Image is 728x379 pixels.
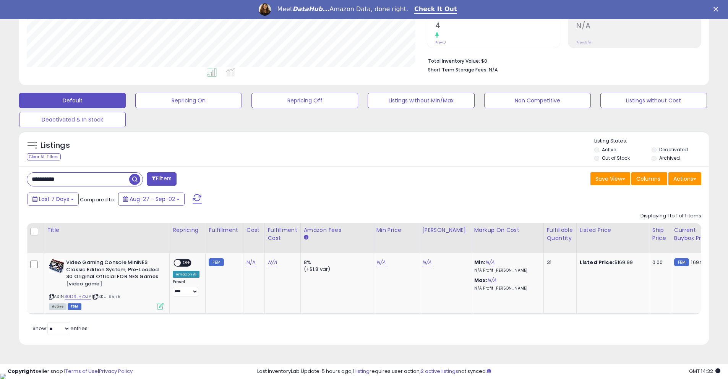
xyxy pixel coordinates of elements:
[474,226,540,234] div: Markup on Cost
[547,259,571,266] div: 31
[209,226,240,234] div: Fulfillment
[576,21,701,32] h2: N/A
[428,56,696,65] li: $0
[66,259,159,289] b: Video Gaming Console MiniNES Classic Edition System, Pre-Loaded 30 Original Official FOR NES Game...
[484,93,591,108] button: Non Competitive
[28,193,79,206] button: Last 7 Days
[19,112,126,127] button: Deactivated & In Stock
[246,259,256,266] a: N/A
[471,223,543,253] th: The percentage added to the cost of goods (COGS) that forms the calculator for Min & Max prices.
[659,146,688,153] label: Deactivated
[652,226,668,242] div: Ship Price
[414,5,457,14] a: Check It Out
[41,140,70,151] h5: Listings
[251,93,358,108] button: Repricing Off
[292,5,329,13] i: DataHub...
[118,193,185,206] button: Aug-27 - Sep-02
[246,226,261,234] div: Cost
[668,172,701,185] button: Actions
[691,259,706,266] span: 169.99
[713,7,721,11] div: Close
[547,226,573,242] div: Fulfillable Quantity
[304,226,370,234] div: Amazon Fees
[487,277,496,284] a: N/A
[631,172,667,185] button: Columns
[49,303,66,310] span: All listings currently available for purchase on Amazon
[353,368,370,375] a: 1 listing
[304,234,308,241] small: Amazon Fees.
[580,259,615,266] b: Listed Price:
[580,226,646,234] div: Listed Price
[8,368,36,375] strong: Copyright
[257,368,720,375] div: Last InventoryLab Update: 5 hours ago, requires user action, not synced.
[576,40,591,45] small: Prev: N/A
[674,226,713,242] div: Current Buybox Price
[173,271,199,278] div: Amazon AI
[19,93,126,108] button: Default
[304,266,367,273] div: (+$1.8 var)
[640,212,701,220] div: Displaying 1 to 1 of 1 items
[422,226,468,234] div: [PERSON_NAME]
[474,259,486,266] b: Min:
[474,277,488,284] b: Max:
[259,3,271,16] img: Profile image for Georgie
[422,259,431,266] a: N/A
[602,146,616,153] label: Active
[689,368,720,375] span: 2025-09-10 14:32 GMT
[65,368,98,375] a: Terms of Use
[485,259,495,266] a: N/A
[674,258,689,266] small: FBM
[32,325,88,332] span: Show: entries
[428,58,480,64] b: Total Inventory Value:
[659,155,680,161] label: Archived
[130,195,175,203] span: Aug-27 - Sep-02
[489,66,498,73] span: N/A
[304,259,367,266] div: 8%
[652,259,665,266] div: 0.00
[474,268,538,273] p: N/A Profit [PERSON_NAME]
[8,368,133,375] div: seller snap | |
[636,175,660,183] span: Columns
[435,40,446,45] small: Prev: 0
[68,303,81,310] span: FBM
[92,293,120,300] span: | SKU: 95.75
[268,226,297,242] div: Fulfillment Cost
[181,260,193,266] span: OFF
[80,196,115,203] span: Compared to:
[147,172,177,186] button: Filters
[602,155,630,161] label: Out of Stock
[268,259,277,266] a: N/A
[421,368,458,375] a: 2 active listings
[173,226,202,234] div: Repricing
[590,172,630,185] button: Save View
[594,138,709,145] p: Listing States:
[580,259,643,266] div: $169.99
[376,259,386,266] a: N/A
[47,226,166,234] div: Title
[368,93,474,108] button: Listings without Min/Max
[49,259,164,309] div: ASIN:
[173,279,199,296] div: Preset:
[376,226,416,234] div: Min Price
[27,153,61,160] div: Clear All Filters
[209,258,224,266] small: FBM
[49,259,64,273] img: 51QhbnIJxhL._SL40_.jpg
[600,93,707,108] button: Listings without Cost
[277,5,408,13] div: Meet Amazon Data, done right.
[65,293,91,300] a: B0D6LHZXJP
[135,93,242,108] button: Repricing On
[39,195,69,203] span: Last 7 Days
[474,286,538,291] p: N/A Profit [PERSON_NAME]
[428,66,488,73] b: Short Term Storage Fees:
[435,21,560,32] h2: 4
[99,368,133,375] a: Privacy Policy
